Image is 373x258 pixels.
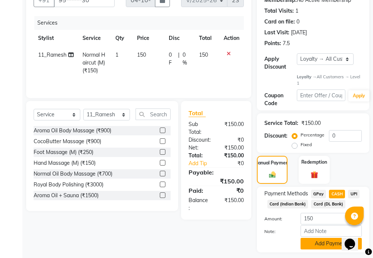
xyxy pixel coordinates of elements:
[329,190,345,198] span: CASH
[38,51,66,58] span: 11_Ramesh
[301,225,362,237] input: Add Note
[254,160,290,166] label: Manual Payment
[264,40,281,47] div: Points:
[34,127,111,135] div: Aroma Oil Body Massage (₹900)
[264,7,294,15] div: Total Visits:
[183,186,216,195] div: Paid:
[34,192,99,199] div: Aroma Oil + Sauna (₹1500)
[216,144,249,152] div: ₹150.00
[195,30,219,47] th: Total
[295,7,298,15] div: 1
[342,228,366,251] iframe: chat widget
[34,30,78,47] th: Stylist
[348,190,360,198] span: UPI
[301,213,362,224] input: Amount
[267,200,308,208] span: Card (Indian Bank)
[183,51,190,67] span: 0 %
[183,152,216,160] div: Total:
[301,119,321,127] div: ₹150.00
[264,132,287,140] div: Discount:
[264,119,298,127] div: Service Total:
[78,30,111,47] th: Service
[291,29,307,37] div: [DATE]
[216,120,249,136] div: ₹150.00
[183,177,249,186] div: ₹150.00
[308,170,320,179] img: _gift.svg
[216,136,249,144] div: ₹0
[34,16,249,30] div: Services
[34,170,112,178] div: Normal Oil Body Massage (₹700)
[183,168,249,177] div: Payable:
[183,136,216,144] div: Discount:
[259,215,295,222] label: Amount:
[199,51,208,58] span: 150
[137,51,146,58] span: 150
[183,196,216,212] div: Balance :
[264,55,297,71] div: Apply Discount
[133,30,164,47] th: Price
[297,74,362,86] div: All Customers → Level 1
[311,190,326,198] span: GPay
[283,40,290,47] div: 7.5
[183,120,216,136] div: Sub Total:
[216,186,249,195] div: ₹0
[267,171,278,179] img: _cash.svg
[34,181,103,189] div: Royal Body Polishing (₹3000)
[34,148,93,156] div: Foot Massage (M) (₹250)
[222,160,249,167] div: ₹0
[178,51,180,67] span: |
[301,238,362,249] button: Add Payment
[189,109,206,117] span: Total
[34,159,96,167] div: Hand Massage (M) (₹150)
[216,152,249,160] div: ₹150.00
[264,29,289,37] div: Last Visit:
[136,108,171,120] input: Search or Scan
[111,30,133,47] th: Qty
[301,132,324,138] label: Percentage
[297,74,317,79] strong: Loyalty →
[83,51,105,74] span: Normal Haircut (M) (₹150)
[296,18,299,26] div: 0
[264,92,297,107] div: Coupon Code
[264,190,308,198] span: Payment Methods
[348,90,370,101] button: Apply
[183,144,216,152] div: Net:
[297,89,346,101] input: Enter Offer / Coupon Code
[164,30,195,47] th: Disc
[169,51,175,67] span: 0 F
[264,18,295,26] div: Card on file:
[311,200,345,208] span: Card (DL Bank)
[259,228,295,235] label: Note:
[115,51,118,58] span: 1
[301,141,312,148] label: Fixed
[216,196,249,212] div: ₹150.00
[301,159,327,166] label: Redemption
[34,138,101,145] div: CocoButter Massage (₹900)
[219,30,244,47] th: Action
[183,160,222,167] a: Add Tip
